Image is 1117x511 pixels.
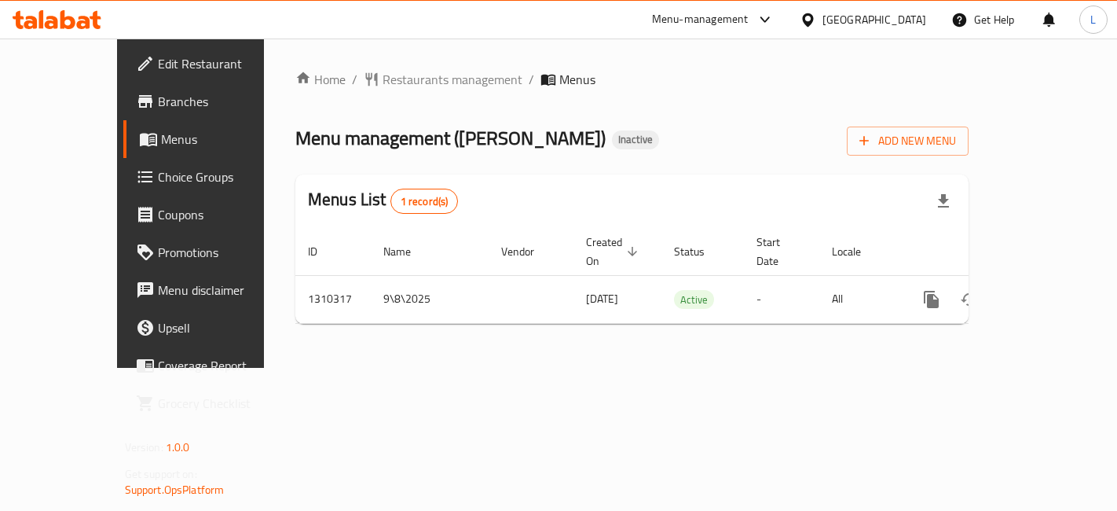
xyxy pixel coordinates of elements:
span: Start Date [756,233,800,270]
span: Vendor [501,242,555,261]
span: Menu management ( [PERSON_NAME] ) [295,120,606,156]
button: more [913,281,950,318]
a: Coverage Report [123,347,303,384]
span: [DATE] [586,289,618,309]
span: Promotions [158,243,291,262]
span: Restaurants management [383,70,522,89]
nav: breadcrumb [295,70,969,89]
span: 1.0.0 [166,437,190,458]
td: 1310317 [295,275,371,323]
div: Menu-management [652,10,749,29]
div: Active [674,290,714,309]
span: Add New Menu [859,131,956,151]
span: ID [308,242,338,261]
span: Coverage Report [158,356,291,375]
button: Change Status [950,281,988,318]
a: Choice Groups [123,158,303,196]
span: Menus [161,130,291,149]
span: Upsell [158,318,291,337]
span: 1 record(s) [391,194,458,209]
span: Name [383,242,431,261]
li: / [352,70,357,89]
td: - [744,275,819,323]
span: Active [674,291,714,309]
a: Promotions [123,233,303,271]
span: Locale [832,242,881,261]
li: / [529,70,534,89]
a: Support.OpsPlatform [125,480,225,500]
span: Status [674,242,725,261]
td: All [819,275,900,323]
a: Grocery Checklist [123,384,303,422]
span: Edit Restaurant [158,54,291,73]
div: [GEOGRAPHIC_DATA] [822,11,926,28]
span: Version: [125,437,163,458]
div: Total records count [390,189,459,214]
span: Menus [559,70,595,89]
div: Export file [925,182,962,220]
td: 9\8\2025 [371,275,489,323]
th: Actions [900,228,1076,276]
span: Inactive [612,133,659,146]
h2: Menus List [308,188,458,214]
a: Branches [123,83,303,120]
button: Add New Menu [847,127,969,156]
span: Branches [158,92,291,111]
table: enhanced table [295,228,1076,324]
span: Coupons [158,205,291,224]
a: Coupons [123,196,303,233]
a: Restaurants management [364,70,522,89]
a: Home [295,70,346,89]
a: Menus [123,120,303,158]
span: Choice Groups [158,167,291,186]
a: Edit Restaurant [123,45,303,83]
span: Grocery Checklist [158,394,291,413]
span: Created On [586,233,643,270]
span: Get support on: [125,464,197,484]
span: L [1090,11,1096,28]
div: Inactive [612,131,659,149]
span: Menu disclaimer [158,281,291,300]
a: Menu disclaimer [123,271,303,309]
a: Upsell [123,309,303,347]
